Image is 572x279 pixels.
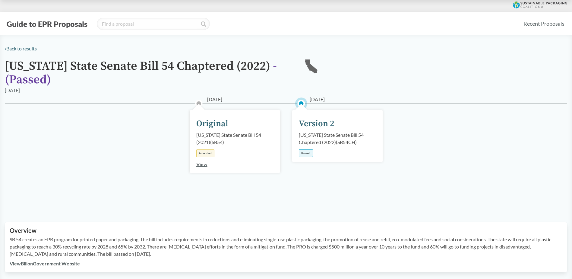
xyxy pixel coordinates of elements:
div: Version 2 [299,117,334,130]
a: Recent Proposals [521,17,567,30]
span: [DATE] [310,96,325,103]
div: [DATE] [5,87,20,94]
a: View [196,161,207,167]
a: ‹Back to results [5,46,37,51]
input: Find a proposal [97,18,210,30]
div: Passed [299,149,313,157]
h1: [US_STATE] State Senate Bill 54 Chaptered (2022) [5,59,294,87]
div: [US_STATE] State Senate Bill 54 Chaptered (2022) ( SB54CH ) [299,131,376,146]
a: ViewBillonGovernment Website [10,261,80,266]
div: [US_STATE] State Senate Bill 54 (2021) ( SB54 ) [196,131,273,146]
button: Guide to EPR Proposals [5,19,89,29]
div: Amended [196,149,214,157]
h2: Overview [10,227,562,234]
span: - ( Passed ) [5,59,277,87]
span: [DATE] [207,96,222,103]
p: SB 54 creates an EPR program for printed paper and packaging. The bill includes requirements in r... [10,236,562,258]
div: Original [196,117,228,130]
